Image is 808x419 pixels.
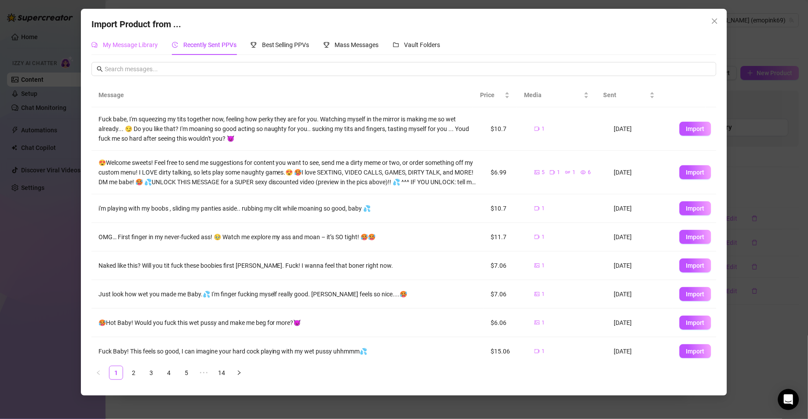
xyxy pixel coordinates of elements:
[91,83,473,107] th: Message
[603,90,648,100] span: Sent
[103,41,158,48] span: My Message Library
[162,366,176,380] li: 4
[535,206,540,211] span: video-camera
[680,165,711,179] button: Import
[542,319,545,327] span: 1
[98,204,477,213] div: i'm playing with my boobs , sliding my panties aside.. rubbing my clit while moaning so good, baby 💦
[686,205,705,212] span: Import
[686,233,705,240] span: Import
[98,114,477,143] div: Fuck babe, I'm squeezing my tits together now, feeling how perky they are for you. Watching mysel...
[172,42,178,48] span: history
[542,125,545,133] span: 1
[607,280,673,309] td: [DATE]
[98,289,477,299] div: Just look how wet you made me Baby.💦 I'm finger fucking myself really good. [PERSON_NAME] feels s...
[98,261,477,270] div: Naked like this? Will you tit fuck these boobies first [PERSON_NAME]. Fuck! I wanna feel that bon...
[680,201,711,215] button: Import
[98,318,477,328] div: 🥵Hot Baby! Would you fuck this wet pussy and make me beg for more?😈
[98,346,477,356] div: Fuck Baby! This feels so good, I can imagine your hard cock playing with my wet pussy uhhmmm💦
[596,83,662,107] th: Sent
[778,389,799,410] div: Open Intercom Messenger
[91,19,181,29] span: Import Product from ...
[393,42,399,48] span: folder
[98,158,477,187] div: 😍Welcome sweets! Feel free to send me suggestions for content you want to see, send me a dirty me...
[686,125,705,132] span: Import
[680,230,711,244] button: Import
[535,349,540,354] span: video-camera
[484,151,528,194] td: $6.99
[484,280,528,309] td: $7.06
[484,251,528,280] td: $7.06
[105,64,711,74] input: Search messages...
[711,18,718,25] span: close
[565,170,571,175] span: gif
[109,366,123,379] a: 1
[197,366,211,380] li: Next 5 Pages
[484,223,528,251] td: $11.7
[98,232,477,242] div: OMG… First finger in my never-fucked ass! 🥹 Watch me explore my ass and moan – it’s SO tight! 🥵🥵
[145,366,158,379] a: 3
[183,41,237,48] span: Recently Sent PPVs
[607,194,673,223] td: [DATE]
[581,170,586,175] span: eye
[607,151,673,194] td: [DATE]
[680,259,711,273] button: Import
[680,316,711,330] button: Import
[473,83,517,107] th: Price
[708,18,722,25] span: Close
[324,42,330,48] span: trophy
[550,170,555,175] span: video-camera
[680,287,711,301] button: Import
[197,366,211,380] span: •••
[524,90,582,100] span: Media
[91,366,106,380] li: Previous Page
[232,366,246,380] button: right
[484,107,528,151] td: $10.7
[535,126,540,131] span: video-camera
[109,366,123,380] li: 1
[542,347,545,356] span: 1
[237,370,242,375] span: right
[708,14,722,28] button: Close
[127,366,141,380] li: 2
[96,370,101,375] span: left
[484,194,528,223] td: $10.7
[517,83,596,107] th: Media
[607,251,673,280] td: [DATE]
[91,366,106,380] button: left
[535,170,540,175] span: picture
[607,223,673,251] td: [DATE]
[335,41,379,48] span: Mass Messages
[535,291,540,297] span: picture
[542,168,545,177] span: 5
[686,262,705,269] span: Import
[680,344,711,358] button: Import
[180,366,193,379] a: 5
[535,234,540,240] span: video-camera
[251,42,257,48] span: trophy
[480,90,503,100] span: Price
[232,366,246,380] li: Next Page
[179,366,193,380] li: 5
[680,122,711,136] button: Import
[404,41,440,48] span: Vault Folders
[542,233,545,241] span: 1
[557,168,560,177] span: 1
[686,169,705,176] span: Import
[607,107,673,151] td: [DATE]
[91,42,98,48] span: comment
[535,320,540,325] span: picture
[572,168,575,177] span: 1
[542,290,545,299] span: 1
[686,291,705,298] span: Import
[588,168,591,177] span: 6
[607,337,673,366] td: [DATE]
[542,262,545,270] span: 1
[686,348,705,355] span: Import
[144,366,158,380] li: 3
[215,366,229,380] li: 14
[162,366,175,379] a: 4
[484,309,528,337] td: $6.06
[607,309,673,337] td: [DATE]
[686,319,705,326] span: Import
[484,337,528,366] td: $15.06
